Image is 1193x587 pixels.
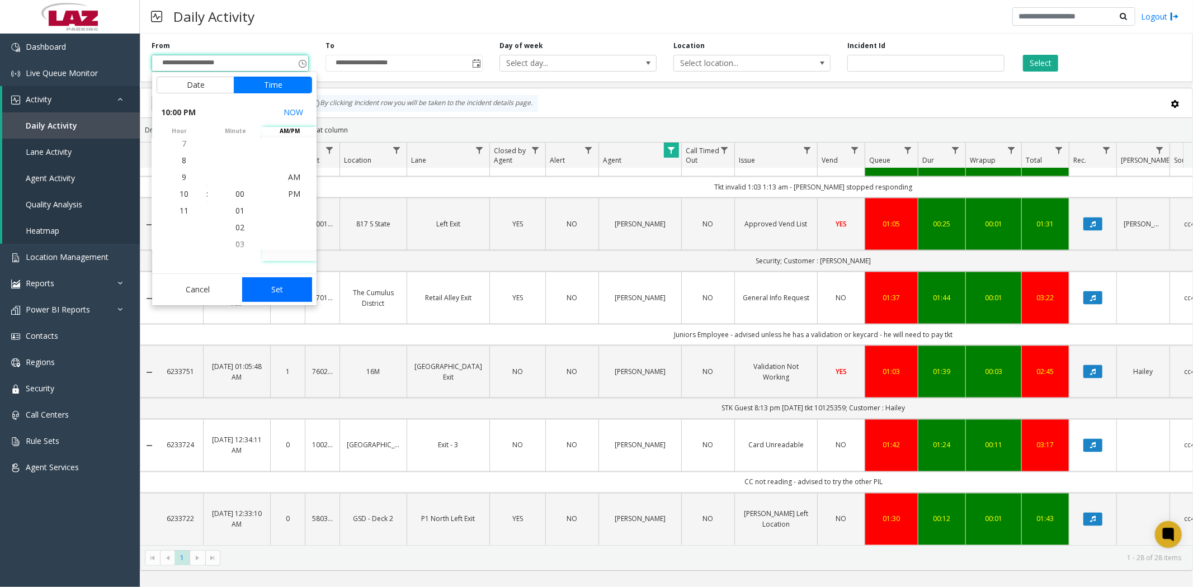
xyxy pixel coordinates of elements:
[165,440,196,451] a: 6233724
[26,304,90,315] span: Power BI Reports
[277,514,298,524] a: 0
[312,219,333,229] a: 600118
[206,188,208,200] div: :
[288,188,300,199] span: PM
[277,440,298,451] a: 0
[925,292,959,303] a: 01:44
[140,368,158,377] a: Collapse Details
[925,366,959,377] a: 01:39
[2,112,140,139] a: Daily Activity
[497,292,539,303] a: YES
[140,120,1192,140] div: Drag a column header and drop it here to group by that column
[288,172,300,182] span: AM
[925,440,959,451] a: 01:24
[140,220,158,229] a: Collapse Details
[1026,155,1042,165] span: Total
[312,514,333,524] a: 580332
[1029,292,1062,303] a: 03:22
[973,514,1015,524] div: 00:01
[824,366,858,377] a: YES
[210,361,263,382] a: [DATE] 01:05:48 AM
[235,205,244,216] span: 01
[26,146,72,157] span: Lane Activity
[11,96,20,105] img: 'icon'
[553,514,592,524] a: NO
[312,292,333,303] a: 970138
[550,155,565,165] span: Alert
[26,383,54,394] span: Security
[1141,11,1179,22] a: Logout
[872,292,911,303] a: 01:37
[347,366,400,377] a: 16M
[606,366,675,377] a: [PERSON_NAME]
[344,155,371,165] span: Location
[26,409,69,420] span: Call Centers
[717,143,732,158] a: Call Timed Out Filter Menu
[872,219,911,229] a: 01:05
[1051,143,1067,158] a: Total Filter Menu
[800,143,815,158] a: Issue Filter Menu
[262,127,317,135] span: AM/PM
[11,280,20,288] img: 'icon'
[180,205,188,216] span: 11
[175,550,190,565] span: Page 1
[235,222,244,233] span: 02
[26,357,55,367] span: Regions
[140,294,158,303] a: Collapse Details
[470,55,482,71] span: Toggle popup
[11,411,20,420] img: 'icon'
[235,239,244,249] span: 03
[512,514,523,524] span: YES
[157,277,239,302] button: Cancel
[973,440,1015,451] div: 00:11
[26,68,98,78] span: Live Queue Monitor
[11,437,20,446] img: 'icon'
[1073,155,1086,165] span: Rec.
[824,292,858,303] a: NO
[305,95,538,112] div: By clicking Incident row you will be taken to the incident details page.
[742,509,810,530] a: [PERSON_NAME] Left Location
[1029,366,1062,377] a: 02:45
[497,440,539,451] a: NO
[2,217,140,244] a: Heatmap
[11,69,20,78] img: 'icon'
[2,139,140,165] a: Lane Activity
[664,143,679,158] a: Agent Filter Menu
[26,41,66,52] span: Dashboard
[326,41,334,51] label: To
[742,292,810,303] a: General Info Request
[140,143,1192,545] div: Data table
[497,366,539,377] a: NO
[553,366,592,377] a: NO
[1004,143,1019,158] a: Wrapup Filter Menu
[180,188,188,199] span: 10
[312,366,333,377] a: 760277
[26,94,51,105] span: Activity
[165,514,196,524] a: 6233722
[1029,514,1062,524] div: 01:43
[1023,55,1058,72] button: Select
[512,293,523,302] span: YES
[210,509,263,530] a: [DATE] 12:33:10 AM
[182,155,186,165] span: 8
[2,86,140,112] a: Activity
[553,292,592,303] a: NO
[296,55,308,71] span: Toggle popup
[210,435,263,456] a: [DATE] 12:34:11 AM
[11,463,20,472] img: 'icon'
[836,514,847,524] span: NO
[673,41,705,51] label: Location
[836,219,847,229] span: YES
[11,253,20,262] img: 'icon'
[606,514,675,524] a: [PERSON_NAME]
[411,155,426,165] span: Lane
[168,3,260,30] h3: Daily Activity
[689,292,728,303] a: NO
[26,330,58,341] span: Contacts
